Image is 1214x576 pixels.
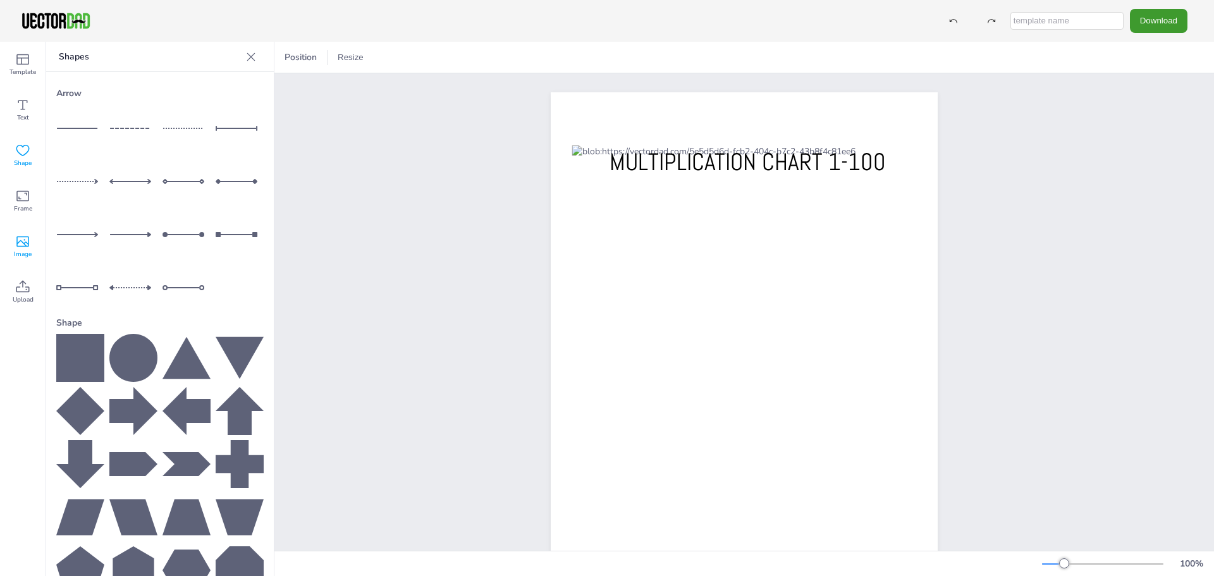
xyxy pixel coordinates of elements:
[13,295,34,305] span: Upload
[610,147,886,177] span: MULTIPLICATION CHART 1-100
[14,158,32,168] span: Shape
[9,67,36,77] span: Template
[56,312,264,334] div: Shape
[17,113,29,123] span: Text
[1176,558,1206,570] div: 100 %
[59,42,241,72] p: Shapes
[56,82,264,104] div: Arrow
[14,249,32,259] span: Image
[20,11,92,30] img: VectorDad-1.png
[1010,12,1124,30] input: template name
[282,51,319,63] span: Position
[14,204,32,214] span: Frame
[333,47,369,68] button: Resize
[1130,9,1187,32] button: Download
